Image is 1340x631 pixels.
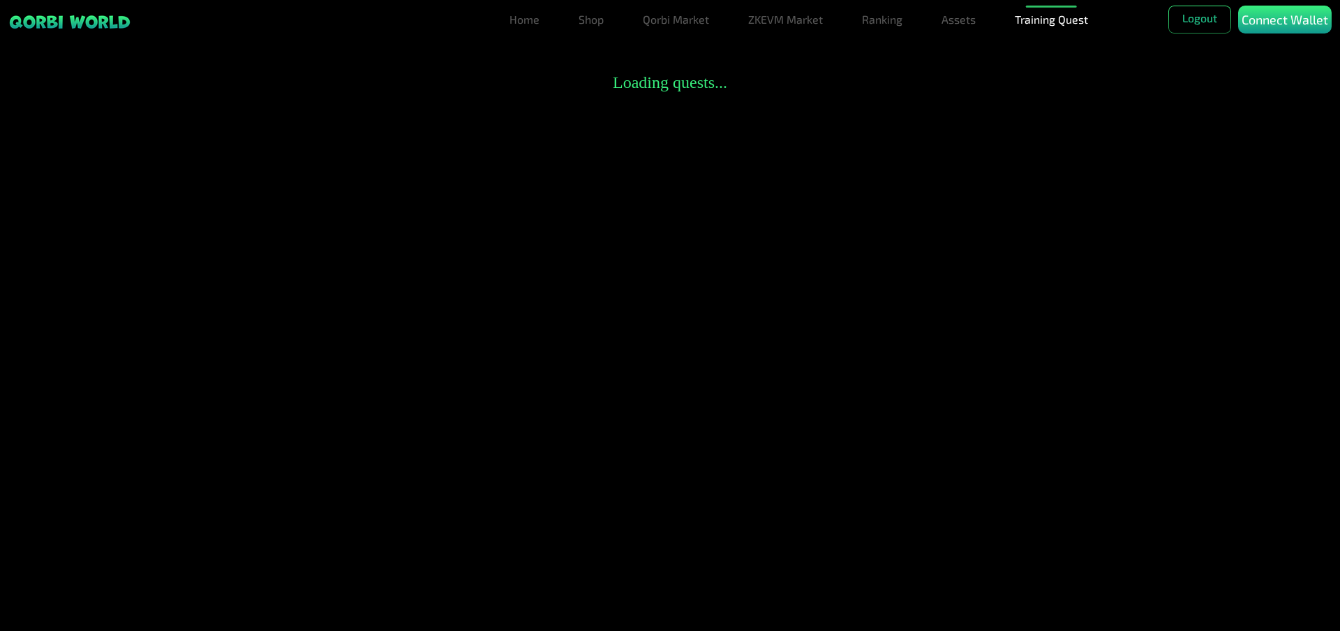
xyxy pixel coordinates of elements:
[1242,10,1328,29] p: Connect Wallet
[573,6,609,34] a: Shop
[936,6,981,34] a: Assets
[504,6,545,34] a: Home
[1009,6,1094,34] a: Training Quest
[637,6,715,34] a: Qorbi Market
[1168,6,1231,34] button: Logout
[8,14,131,30] img: sticky brand-logo
[743,6,828,34] a: ZKEVM Market
[856,6,908,34] a: Ranking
